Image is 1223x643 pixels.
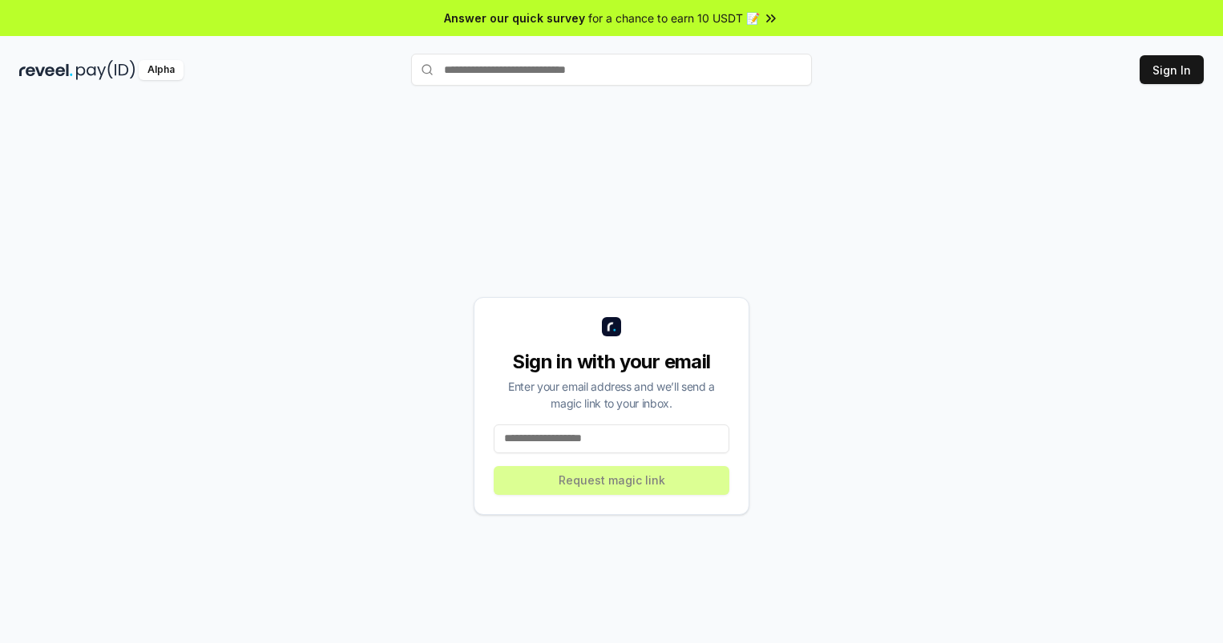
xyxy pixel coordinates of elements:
img: logo_small [602,317,621,336]
button: Sign In [1140,55,1204,84]
span: Answer our quick survey [444,10,585,26]
img: pay_id [76,60,135,80]
div: Sign in with your email [494,349,729,375]
div: Alpha [139,60,184,80]
img: reveel_dark [19,60,73,80]
div: Enter your email address and we’ll send a magic link to your inbox. [494,378,729,412]
span: for a chance to earn 10 USDT 📝 [588,10,760,26]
